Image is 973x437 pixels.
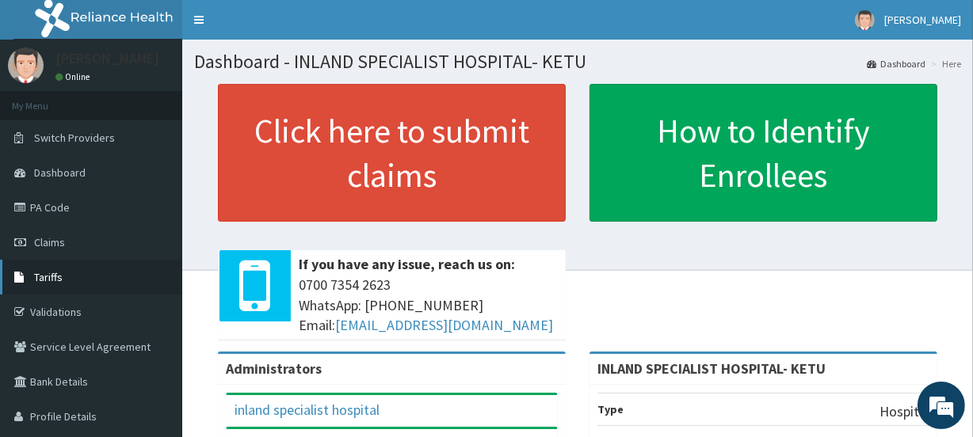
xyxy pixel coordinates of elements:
a: Online [55,71,93,82]
b: Administrators [226,359,322,378]
span: We're online! [92,123,219,283]
div: Minimize live chat window [260,8,298,46]
a: inland specialist hospital [235,401,380,419]
h1: Dashboard - INLAND SPECIALIST HOSPITAL- KETU [194,51,961,72]
textarea: Type your message and hit 'Enter' [8,279,302,334]
a: Click here to submit claims [218,84,566,222]
span: Dashboard [34,165,86,180]
a: [EMAIL_ADDRESS][DOMAIN_NAME] [335,316,553,334]
strong: INLAND SPECIALIST HOSPITAL- KETU [597,359,826,378]
b: If you have any issue, reach us on: [299,255,515,273]
div: Chat with us now [82,89,266,109]
span: [PERSON_NAME] [884,13,961,27]
a: How to Identify Enrollees [590,84,937,222]
img: User Image [855,10,875,30]
a: Dashboard [867,57,925,70]
li: Here [927,57,961,70]
img: d_794563401_company_1708531726252_794563401 [29,79,64,119]
p: [PERSON_NAME] [55,51,159,66]
p: Hospital [880,401,929,422]
span: Tariffs [34,270,63,284]
span: Switch Providers [34,131,115,145]
span: Claims [34,235,65,249]
span: 0700 7354 2623 WhatsApp: [PHONE_NUMBER] Email: [299,275,558,336]
b: Type [597,402,624,416]
img: User Image [8,47,44,83]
